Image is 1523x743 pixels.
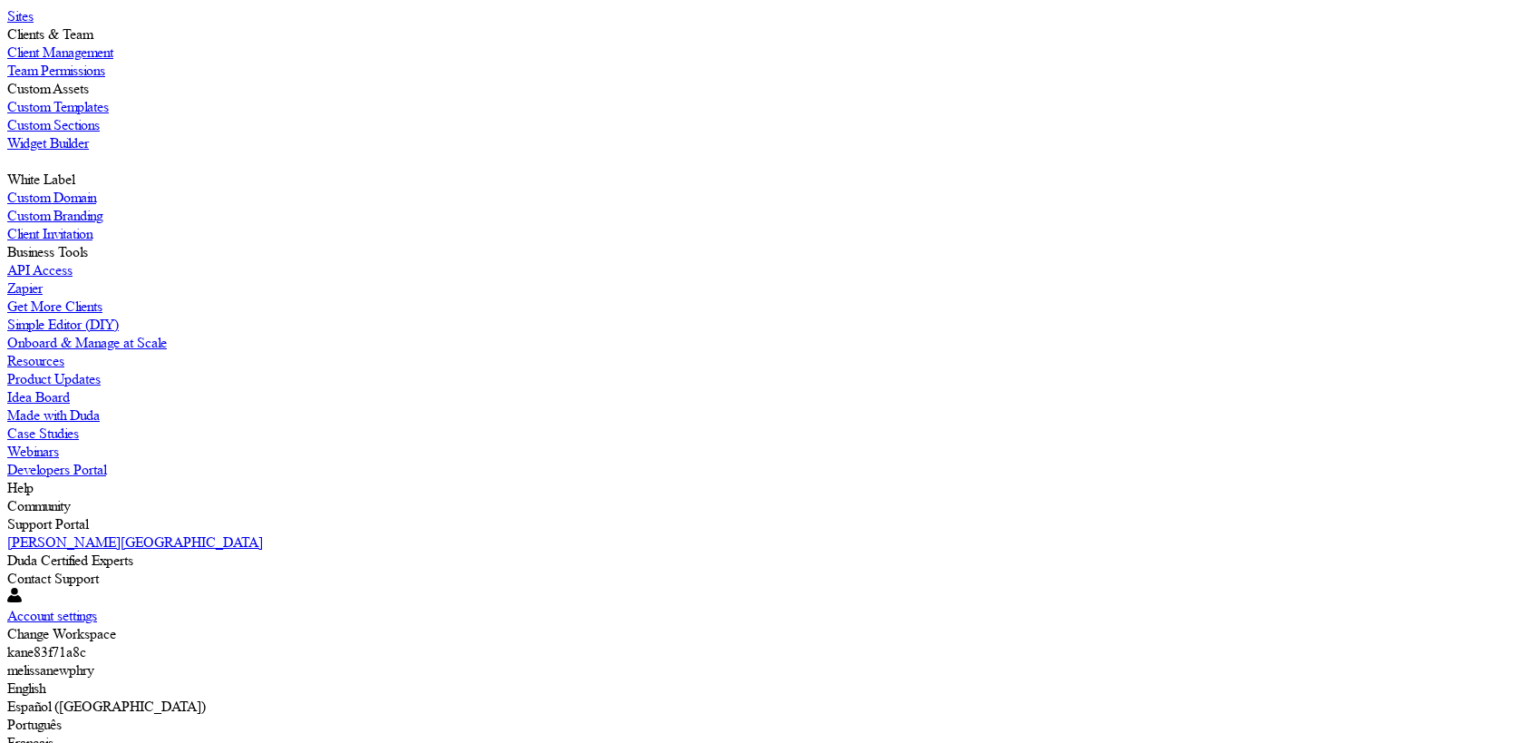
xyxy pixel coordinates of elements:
label: Custom Domain [7,189,96,206]
label: Resources [7,352,64,369]
label: Made with Duda [7,406,100,424]
label: Custom Sections [7,116,100,133]
a: Resources [7,352,1516,370]
label: Duda Certified Experts [7,552,133,569]
label: Custom Branding [7,207,102,224]
label: Case Studies [7,425,79,442]
div: melissanewphry [7,661,1516,679]
label: Business Tools [7,243,88,260]
label: Support Portal [7,515,88,533]
label: Help [7,479,34,496]
label: [PERSON_NAME][GEOGRAPHIC_DATA] [7,533,263,551]
iframe: Duda-gen Chat Button Frame [1429,649,1523,743]
label: Client Invitation [7,225,92,242]
label: Simple Editor (DIY) [7,316,119,333]
label: Change Workspace [7,625,116,642]
label: Custom Assets [7,80,89,97]
label: Zapier [7,279,43,297]
div: Español ([GEOGRAPHIC_DATA]) [7,698,1516,716]
label: Team Permissions [7,62,105,79]
label: Client Management [7,44,113,61]
div: Português [7,716,1516,734]
label: Widget Builder [7,134,89,152]
label: Onboard & Manage at Scale [7,334,167,351]
label: Product Updates [7,370,101,387]
label: Clients & Team [7,25,92,43]
label: English [7,679,45,697]
label: Webinars [7,443,59,460]
div: kane83f71a8c [7,643,1516,661]
label: API Access [7,261,73,279]
label: White Label [7,171,74,188]
label: Sites [7,7,34,24]
label: Account settings [7,607,97,624]
label: Custom Templates [7,98,109,115]
label: Community [7,497,70,514]
label: Idea Board [7,388,70,406]
label: Get More Clients [7,298,102,315]
label: Developers Portal [7,461,106,478]
label: Contact Support [7,570,99,587]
